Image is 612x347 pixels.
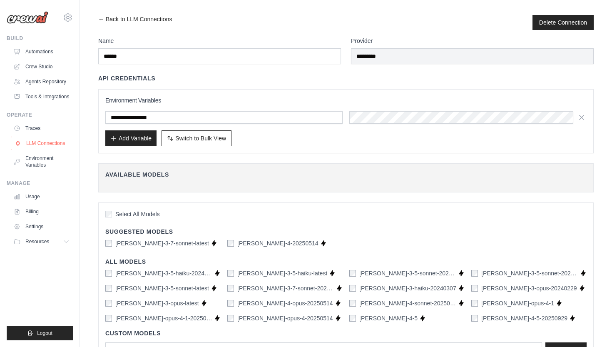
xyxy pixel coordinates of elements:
[105,170,587,179] h4: Available Models
[351,37,594,45] label: Provider
[481,269,578,277] label: claude-3-5-sonnet-20241022
[10,152,73,172] a: Environment Variables
[539,18,587,27] button: Delete Connection
[10,122,73,135] a: Traces
[10,45,73,58] a: Automations
[237,299,333,307] label: claude-4-opus-20250514
[7,180,73,187] div: Manage
[10,235,73,248] button: Resources
[227,240,234,247] input: claude-sonnet-4-20250514
[7,326,73,340] button: Logout
[237,314,333,322] label: claude-opus-4-20250514
[10,90,73,103] a: Tools & Integrations
[115,284,209,292] label: claude-3-5-sonnet-latest
[105,300,112,307] input: claude-3-opus-latest
[105,329,587,337] h4: Custom Models
[237,269,327,277] label: claude-3-5-haiku-latest
[115,210,160,218] span: Select All Models
[10,190,73,203] a: Usage
[359,314,418,322] label: claude-sonnet-4-5
[237,284,334,292] label: claude-3-7-sonnet-20250219
[227,270,234,277] input: claude-3-5-haiku-latest
[359,284,456,292] label: claude-3-haiku-20240307
[349,315,356,322] input: claude-sonnet-4-5
[10,60,73,73] a: Crew Studio
[471,285,478,292] input: claude-3-opus-20240229
[98,15,172,30] a: ← Back to LLM Connections
[115,314,212,322] label: claude-opus-4-1-20250805
[481,299,554,307] label: claude-opus-4-1
[237,239,318,247] label: claude-sonnet-4-20250514
[105,130,157,146] button: Add Variable
[105,315,112,322] input: claude-opus-4-1-20250805
[115,269,212,277] label: claude-3-5-haiku-20241022
[359,269,456,277] label: claude-3-5-sonnet-20240620
[105,285,112,292] input: claude-3-5-sonnet-latest
[37,330,52,337] span: Logout
[105,96,587,105] h3: Environment Variables
[7,35,73,42] div: Build
[349,300,356,307] input: claude-4-sonnet-20250514
[471,270,478,277] input: claude-3-5-sonnet-20241022
[481,314,567,322] label: claude-sonnet-4-5-20250929
[481,284,577,292] label: claude-3-opus-20240229
[115,299,199,307] label: claude-3-opus-latest
[105,270,112,277] input: claude-3-5-haiku-20241022
[10,75,73,88] a: Agents Repository
[349,285,356,292] input: claude-3-haiku-20240307
[349,270,356,277] input: claude-3-5-sonnet-20240620
[98,74,155,82] h4: API Credentials
[105,257,587,266] h4: All Models
[105,227,587,236] h4: Suggested Models
[10,205,73,218] a: Billing
[175,134,226,142] span: Switch to Bulk View
[7,11,48,24] img: Logo
[227,300,234,307] input: claude-4-opus-20250514
[10,220,73,233] a: Settings
[105,211,112,217] input: Select All Models
[227,315,234,322] input: claude-opus-4-20250514
[105,240,112,247] input: claude-3-7-sonnet-latest
[162,130,231,146] button: Switch to Bulk View
[115,239,209,247] label: claude-3-7-sonnet-latest
[7,112,73,118] div: Operate
[25,238,49,245] span: Resources
[359,299,456,307] label: claude-4-sonnet-20250514
[471,315,478,322] input: claude-sonnet-4-5-20250929
[227,285,234,292] input: claude-3-7-sonnet-20250219
[471,300,478,307] input: claude-opus-4-1
[11,137,74,150] a: LLM Connections
[98,37,341,45] label: Name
